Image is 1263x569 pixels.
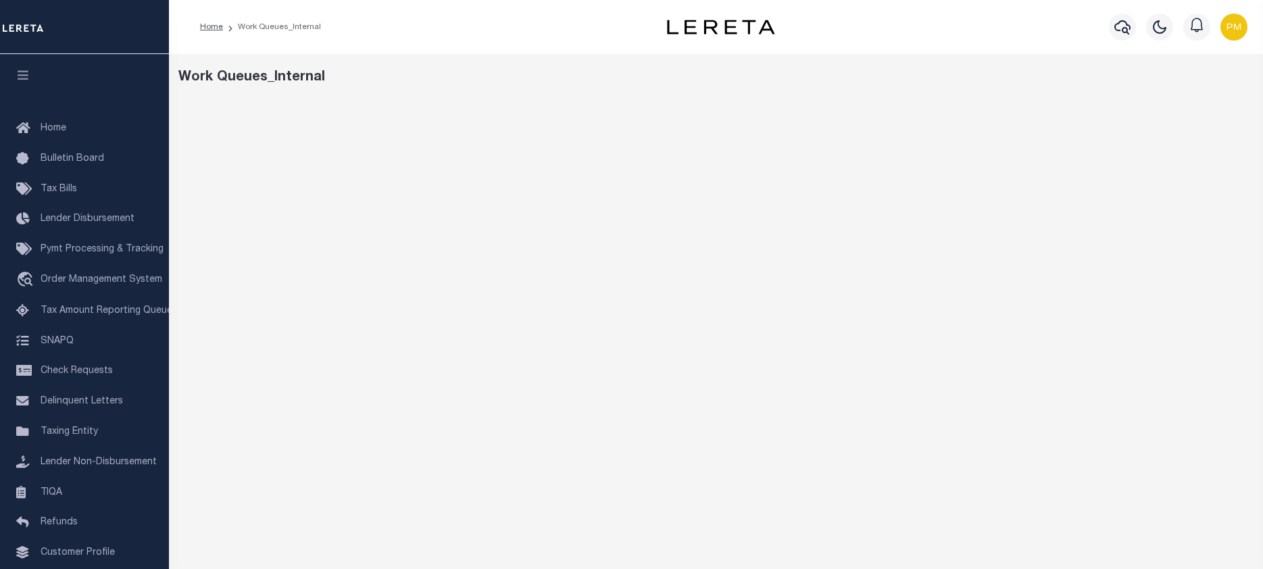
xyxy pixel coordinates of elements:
[41,154,104,164] span: Bulletin Board
[41,245,164,254] span: Pymt Processing & Tracking
[41,518,78,527] span: Refunds
[41,184,77,194] span: Tax Bills
[41,306,172,316] span: Tax Amount Reporting Queue
[200,23,223,31] a: Home
[16,272,38,289] i: travel_explore
[667,20,775,34] img: logo-dark.svg
[178,68,1254,88] div: Work Queues_Internal
[41,427,98,437] span: Taxing Entity
[41,487,62,497] span: TIQA
[41,275,162,284] span: Order Management System
[41,548,115,558] span: Customer Profile
[41,336,74,345] span: SNAPQ
[41,366,113,376] span: Check Requests
[41,457,157,467] span: Lender Non-Disbursement
[1220,14,1247,41] img: svg+xml;base64,PHN2ZyB4bWxucz0iaHR0cDovL3d3dy53My5vcmcvMjAwMC9zdmciIHBvaW50ZXItZXZlbnRzPSJub25lIi...
[41,124,66,133] span: Home
[223,21,321,33] li: Work Queues_Internal
[41,214,134,224] span: Lender Disbursement
[41,397,123,406] span: Delinquent Letters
